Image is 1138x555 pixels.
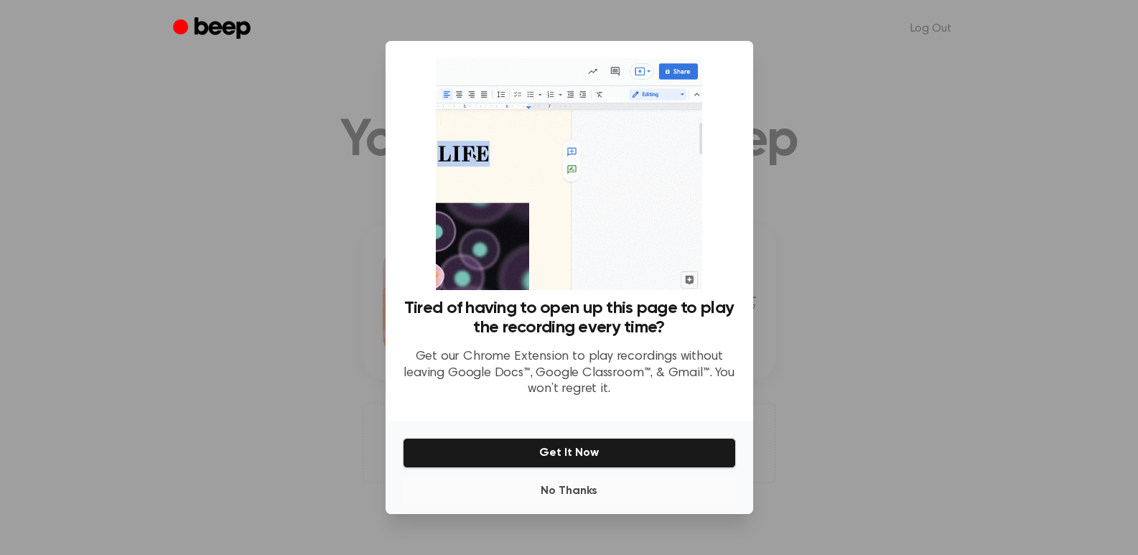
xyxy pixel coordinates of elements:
a: Log Out [896,11,966,46]
h3: Tired of having to open up this page to play the recording every time? [403,299,736,337]
button: No Thanks [403,477,736,505]
button: Get It Now [403,438,736,468]
p: Get our Chrome Extension to play recordings without leaving Google Docs™, Google Classroom™, & Gm... [403,349,736,398]
a: Beep [173,15,254,43]
img: Beep extension in action [436,58,702,290]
